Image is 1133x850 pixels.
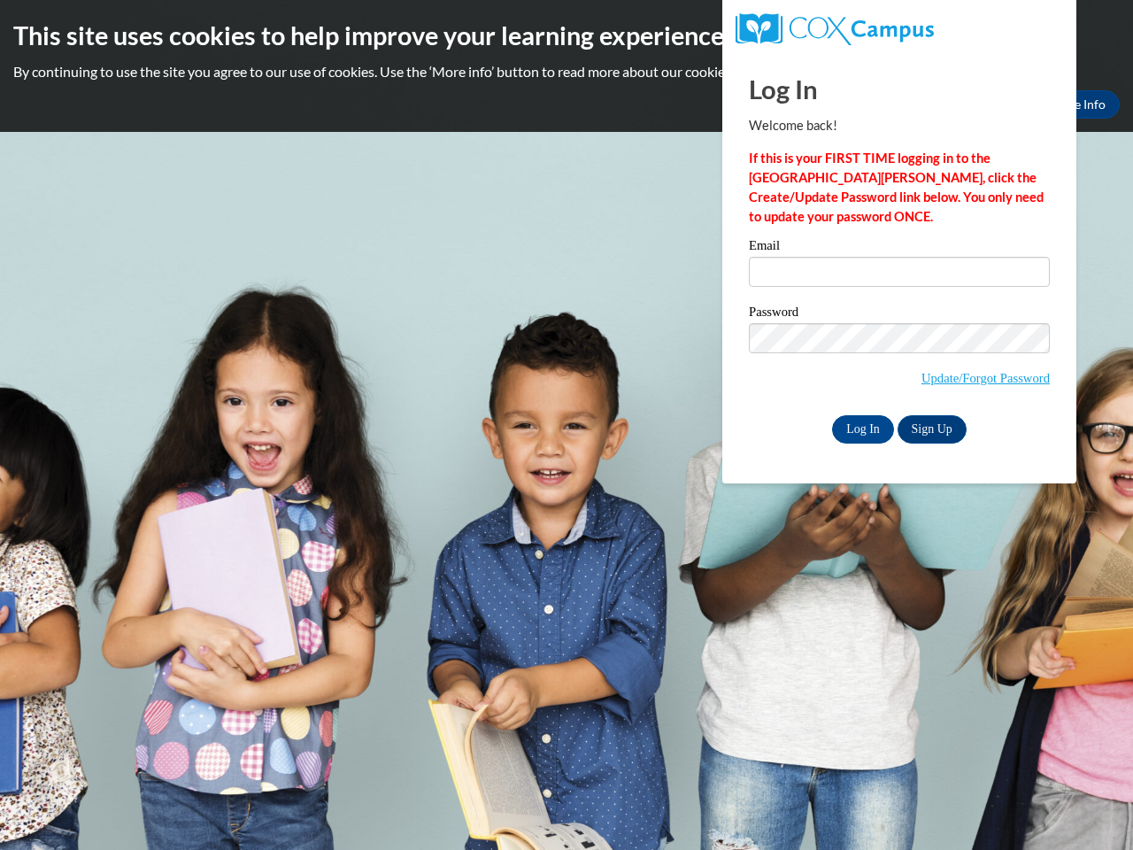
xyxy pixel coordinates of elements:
strong: If this is your FIRST TIME logging in to the [GEOGRAPHIC_DATA][PERSON_NAME], click the Create/Upd... [749,151,1044,224]
a: Sign Up [898,415,967,444]
h1: Log In [749,71,1050,107]
a: More Info [1037,90,1120,119]
p: Welcome back! [749,116,1050,135]
p: By continuing to use the site you agree to our use of cookies. Use the ‘More info’ button to read... [13,62,1120,81]
h2: This site uses cookies to help improve your learning experience. [13,18,1120,53]
label: Email [749,239,1050,257]
img: COX Campus [736,13,934,45]
label: Password [749,305,1050,323]
a: Update/Forgot Password [921,371,1050,385]
input: Log In [832,415,894,444]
